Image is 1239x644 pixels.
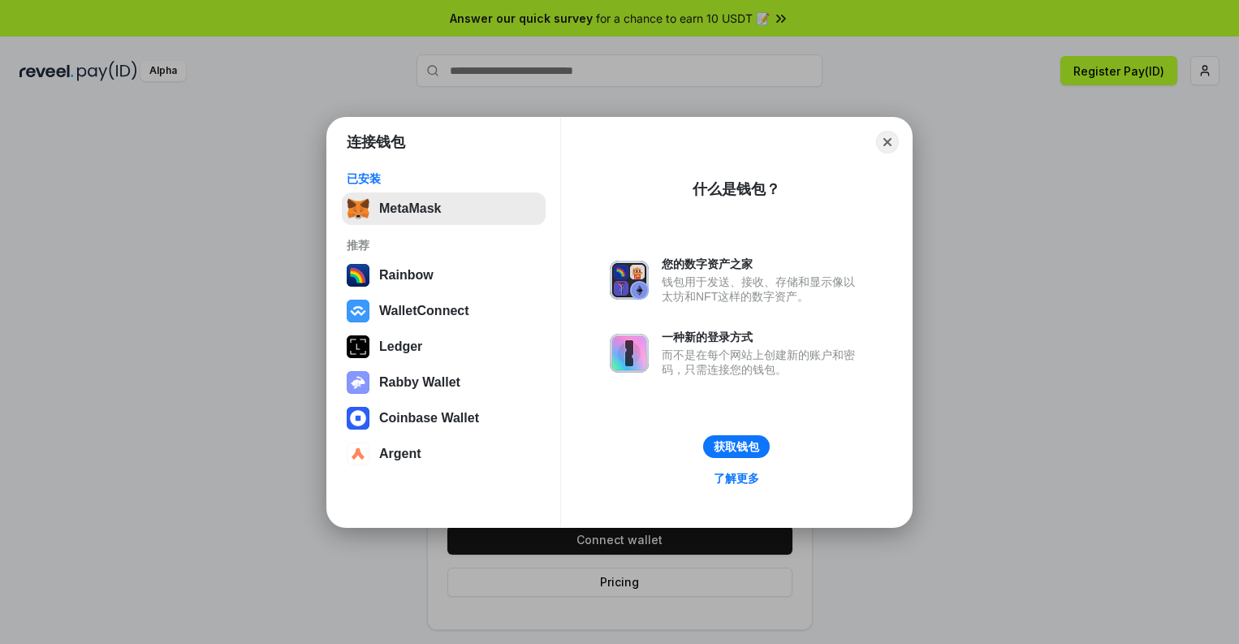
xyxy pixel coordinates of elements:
div: Ledger [379,339,422,354]
div: WalletConnect [379,304,469,318]
button: WalletConnect [342,295,546,327]
button: Argent [342,438,546,470]
img: svg+xml,%3Csvg%20xmlns%3D%22http%3A%2F%2Fwww.w3.org%2F2000%2Fsvg%22%20fill%3D%22none%22%20viewBox... [347,371,369,394]
img: svg+xml,%3Csvg%20xmlns%3D%22http%3A%2F%2Fwww.w3.org%2F2000%2Fsvg%22%20fill%3D%22none%22%20viewBox... [610,261,649,300]
button: MetaMask [342,192,546,225]
button: Rainbow [342,259,546,292]
img: svg+xml,%3Csvg%20xmlns%3D%22http%3A%2F%2Fwww.w3.org%2F2000%2Fsvg%22%20width%3D%2228%22%20height%3... [347,335,369,358]
img: svg+xml,%3Csvg%20fill%3D%22none%22%20height%3D%2233%22%20viewBox%3D%220%200%2035%2033%22%20width%... [347,197,369,220]
button: Rabby Wallet [342,366,546,399]
div: 而不是在每个网站上创建新的账户和密码，只需连接您的钱包。 [662,348,863,377]
h1: 连接钱包 [347,132,405,152]
img: svg+xml,%3Csvg%20width%3D%2228%22%20height%3D%2228%22%20viewBox%3D%220%200%2028%2028%22%20fill%3D... [347,407,369,430]
button: Coinbase Wallet [342,402,546,434]
div: 已安装 [347,171,541,186]
div: Rabby Wallet [379,375,460,390]
button: Close [876,131,899,153]
div: 获取钱包 [714,439,759,454]
button: Ledger [342,331,546,363]
a: 了解更多 [704,468,769,489]
div: Argent [379,447,421,461]
div: Rainbow [379,268,434,283]
div: 一种新的登录方式 [662,330,863,344]
div: 了解更多 [714,471,759,486]
img: svg+xml,%3Csvg%20xmlns%3D%22http%3A%2F%2Fwww.w3.org%2F2000%2Fsvg%22%20fill%3D%22none%22%20viewBox... [610,334,649,373]
div: 钱包用于发送、接收、存储和显示像以太坊和NFT这样的数字资产。 [662,274,863,304]
img: svg+xml,%3Csvg%20width%3D%22120%22%20height%3D%22120%22%20viewBox%3D%220%200%20120%20120%22%20fil... [347,264,369,287]
div: 推荐 [347,238,541,253]
div: Coinbase Wallet [379,411,479,426]
div: MetaMask [379,201,441,216]
div: 什么是钱包？ [693,179,780,199]
button: 获取钱包 [703,435,770,458]
div: 您的数字资产之家 [662,257,863,271]
img: svg+xml,%3Csvg%20width%3D%2228%22%20height%3D%2228%22%20viewBox%3D%220%200%2028%2028%22%20fill%3D... [347,300,369,322]
img: svg+xml,%3Csvg%20width%3D%2228%22%20height%3D%2228%22%20viewBox%3D%220%200%2028%2028%22%20fill%3D... [347,443,369,465]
